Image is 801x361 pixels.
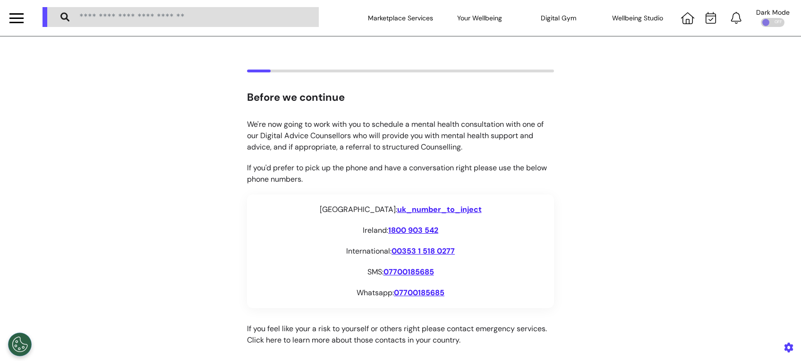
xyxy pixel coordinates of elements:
div: OFF [761,18,784,27]
div: SMS: [256,266,545,278]
a: 07700185685 [383,267,434,277]
a: 1800 903 542 [388,225,438,235]
a: 00353 1 518 0277 [392,246,455,256]
button: Open Preferences [8,333,32,356]
div: Wellbeing Studio [598,5,677,31]
div: International: [256,246,545,257]
a: 07700185685 [394,288,444,298]
div: Your Wellbeing [440,5,519,31]
a: uk_number_to_inject [397,204,482,214]
div: Whatsapp: [256,287,545,299]
div: [GEOGRAPHIC_DATA]: [256,204,545,215]
div: Digital Gym [519,5,598,31]
div: Marketplace Services [361,5,440,31]
div: Dark Mode [756,9,790,16]
p: If you'd prefer to pick up the phone and have a conversation right please use the below phone num... [247,162,554,185]
p: We're now going to work with you to schedule a mental health consultation with one of our Digital... [247,119,554,153]
h2: Before we continue [247,91,554,104]
div: Ireland: [256,225,545,236]
p: If you feel like your a risk to yourself or others right please contact emergency services. Click... [247,323,554,346]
